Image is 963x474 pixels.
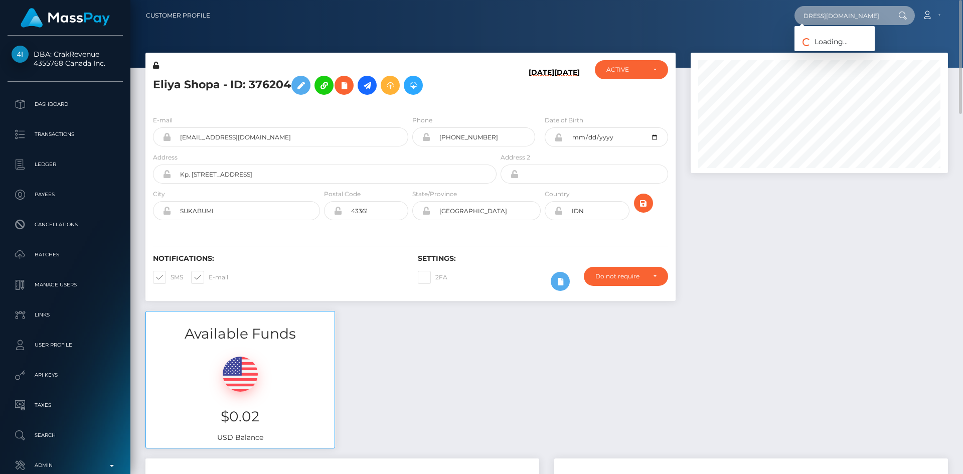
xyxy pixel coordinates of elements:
[153,71,491,100] h5: Eliya Shopa - ID: 376204
[8,242,123,267] a: Batches
[223,357,258,392] img: USD.png
[794,37,848,46] span: Loading...
[8,393,123,418] a: Taxes
[146,344,335,448] div: USD Balance
[12,458,119,473] p: Admin
[153,190,165,199] label: City
[12,157,119,172] p: Ledger
[8,423,123,448] a: Search
[12,97,119,112] p: Dashboard
[12,187,119,202] p: Payees
[418,271,447,284] label: 2FA
[12,368,119,383] p: API Keys
[595,60,668,79] button: ACTIVE
[12,247,119,262] p: Batches
[554,68,580,103] h6: [DATE]
[529,68,554,103] h6: [DATE]
[12,46,29,63] img: 4355768 Canada Inc.
[191,271,228,284] label: E-mail
[12,217,119,232] p: Cancellations
[8,212,123,237] a: Cancellations
[153,116,173,125] label: E-mail
[8,92,123,117] a: Dashboard
[595,272,645,280] div: Do not require
[153,271,183,284] label: SMS
[153,254,403,263] h6: Notifications:
[418,254,668,263] h6: Settings:
[12,338,119,353] p: User Profile
[146,5,210,26] a: Customer Profile
[324,190,361,199] label: Postal Code
[146,324,335,344] h3: Available Funds
[412,116,432,125] label: Phone
[794,6,889,25] input: Search...
[21,8,110,28] img: MassPay Logo
[8,152,123,177] a: Ledger
[12,307,119,323] p: Links
[8,272,123,297] a: Manage Users
[8,302,123,328] a: Links
[412,190,457,199] label: State/Province
[545,190,570,199] label: Country
[12,428,119,443] p: Search
[8,182,123,207] a: Payees
[12,277,119,292] p: Manage Users
[12,127,119,142] p: Transactions
[545,116,583,125] label: Date of Birth
[8,122,123,147] a: Transactions
[153,407,327,426] h3: $0.02
[606,66,645,74] div: ACTIVE
[584,267,668,286] button: Do not require
[358,76,377,95] a: Initiate Payout
[8,363,123,388] a: API Keys
[8,50,123,68] span: DBA: CrakRevenue 4355768 Canada Inc.
[153,153,178,162] label: Address
[501,153,530,162] label: Address 2
[8,333,123,358] a: User Profile
[12,398,119,413] p: Taxes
